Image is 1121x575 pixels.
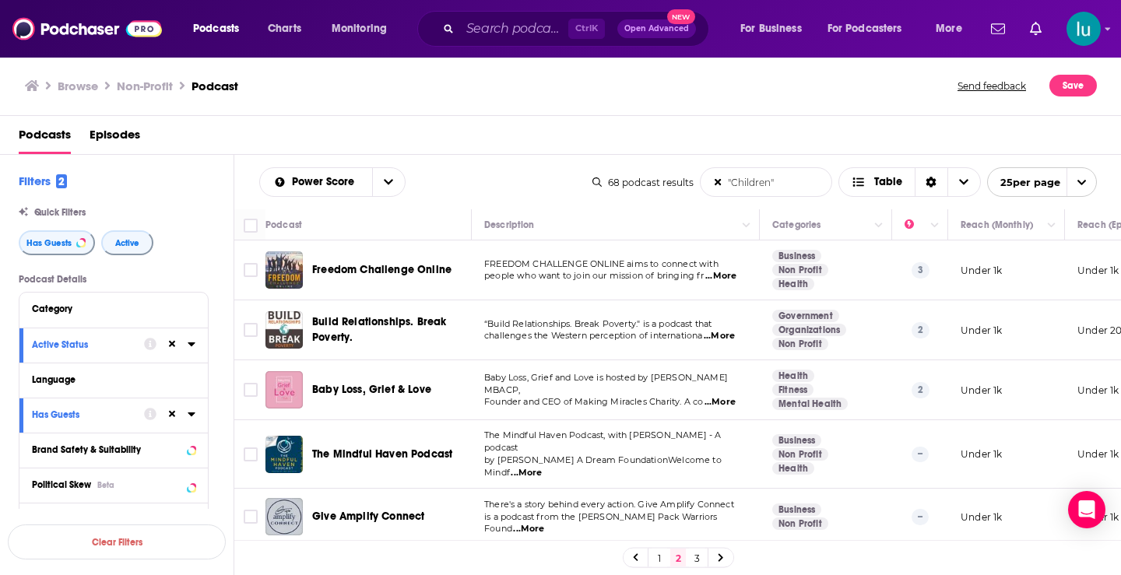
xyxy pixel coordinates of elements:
[772,278,814,290] a: Health
[772,264,828,276] a: Non Profit
[265,216,302,234] div: Podcast
[265,436,303,473] img: The Mindful Haven Podcast
[484,258,719,269] span: FREEDOM CHALLENGE ONLINE aims to connect with
[32,299,195,318] button: Category
[268,18,301,40] span: Charts
[1077,447,1119,461] p: Under 1k
[32,370,195,389] button: Language
[961,384,1002,397] p: Under 1k
[511,467,542,479] span: ...More
[32,405,144,424] button: Has Guests
[32,374,185,385] div: Language
[936,18,962,40] span: More
[244,447,258,461] span: Toggle select row
[772,324,846,336] a: Organizations
[312,263,452,276] span: Freedom Challenge Online
[961,264,1002,277] p: Under 1k
[624,25,689,33] span: Open Advanced
[925,16,982,41] button: open menu
[258,16,311,41] a: Charts
[772,517,828,530] a: Non Profit
[1077,384,1119,397] p: Under 1k
[182,16,259,41] button: open menu
[772,448,828,461] a: Non Profit
[484,396,703,407] span: Founder and CEO of Making Miracles Charity. A co
[1042,216,1061,235] button: Column Actions
[312,447,452,461] span: The Mindful Haven Podcast
[90,122,140,154] a: Episodes
[97,480,114,490] div: Beta
[772,462,814,475] a: Health
[117,79,173,93] h1: Non-Profit
[513,523,544,535] span: ...More
[985,16,1011,42] a: Show notifications dropdown
[193,18,239,40] span: Podcasts
[32,409,134,420] div: Has Guests
[704,330,735,342] span: ...More
[874,177,902,188] span: Table
[667,9,695,24] span: New
[484,318,712,329] span: “Build Relationships. Break Poverty." is a podcast that
[292,177,360,188] span: Power Score
[312,382,431,398] a: Baby Loss, Grief & Love
[1068,491,1105,528] div: Open Intercom Messenger
[19,230,95,255] button: Has Guests
[772,503,821,516] a: Business
[58,79,98,93] a: Browse
[1049,75,1097,96] button: Save
[1077,264,1119,277] p: Under 1k
[652,549,667,567] a: 1
[312,447,452,462] a: The Mindful Haven Podcast
[259,167,406,197] h2: Choose List sort
[772,370,814,382] a: Health
[772,250,821,262] a: Business
[19,503,208,538] button: Show More
[838,167,981,197] button: Choose View
[260,177,372,188] button: open menu
[961,324,1002,337] p: Under 1k
[265,311,303,349] img: Build Relationships. Break Poverty.
[12,14,162,44] img: Podchaser - Follow, Share and Rate Podcasts
[484,499,734,510] span: There's a story behind every action. Give Amplify Connect
[312,383,431,396] span: Baby Loss, Grief & Love
[617,19,696,38] button: Open AdvancedNew
[312,314,466,345] a: Build Relationships. Break Poverty.
[1067,12,1101,46] img: User Profile
[101,230,153,255] button: Active
[484,330,702,341] span: challenges the Western perception of internationa
[915,168,947,196] div: Sort Direction
[870,216,888,235] button: Column Actions
[115,239,139,247] span: Active
[265,251,303,289] a: Freedom Challenge Online
[705,396,736,408] span: ...More
[912,382,929,398] p: 2
[26,239,72,247] span: Has Guests
[772,434,821,447] a: Business
[953,75,1031,96] button: Send feedback
[32,479,91,490] span: Political Skew
[32,303,185,314] div: Category
[8,524,226,559] button: Clear Filters
[192,79,238,93] h3: Podcast
[19,122,71,154] a: Podcasts
[244,383,258,397] span: Toggle select row
[244,263,258,277] span: Toggle select row
[19,274,209,285] p: Podcast Details
[772,338,828,350] a: Non Profit
[32,440,195,459] button: Brand Safety & Suitability
[705,270,736,282] span: ...More
[592,177,694,188] div: 68 podcast results
[828,18,902,40] span: For Podcasters
[332,18,387,40] span: Monitoring
[961,510,1002,524] p: Under 1k
[32,444,182,455] div: Brand Safety & Suitability
[265,498,303,535] a: Give Amplify Connect
[484,511,717,535] span: is a podcast from the [PERSON_NAME] Pack Warriors Found
[484,216,534,234] div: Description
[737,216,756,235] button: Column Actions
